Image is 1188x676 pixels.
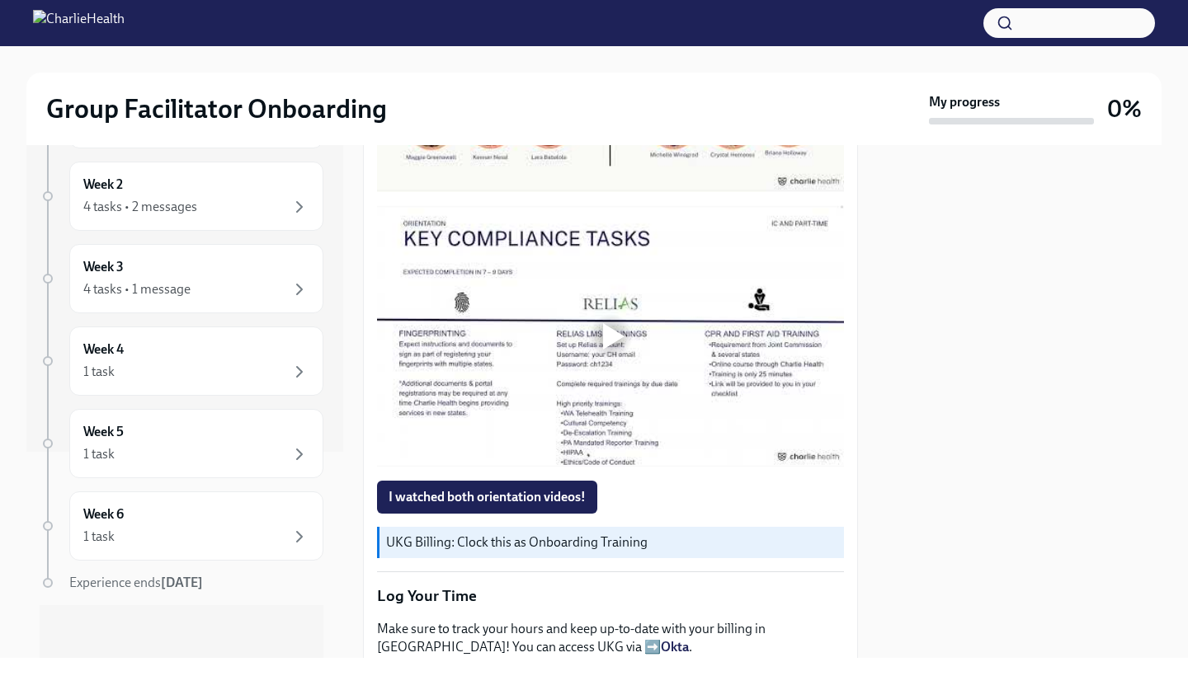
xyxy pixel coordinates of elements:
span: Experience ends [69,575,203,590]
div: 1 task [83,445,115,463]
strong: [DATE] [161,575,203,590]
p: UKG Billing: Clock this as Onboarding Training [386,533,837,552]
h3: 0% [1107,94,1142,124]
span: I watched both orientation videos! [389,489,586,505]
a: Week 61 task [40,491,323,561]
p: Make sure to track your hours and keep up-to-date with your billing in [GEOGRAPHIC_DATA]! You can... [377,620,844,656]
div: 4 tasks • 1 message [83,280,191,298]
h2: Group Facilitator Onboarding [46,92,387,125]
strong: My progress [929,93,1000,111]
img: CharlieHealth [33,10,125,36]
p: Log Your Time [377,585,844,607]
div: 4 tasks • 2 messages [83,198,197,216]
a: Week 24 tasks • 2 messages [40,162,323,231]
h6: Week 5 [83,423,124,441]
h6: Week 2 [83,176,123,194]
h6: Week 3 [83,258,124,276]
button: I watched both orientation videos! [377,481,597,514]
a: Okta [661,639,689,655]
div: 1 task [83,528,115,546]
h6: Week 4 [83,340,124,359]
a: Week 41 task [40,326,323,396]
div: 1 task [83,363,115,381]
h6: Week 6 [83,505,124,523]
a: Week 51 task [40,409,323,478]
a: Week 34 tasks • 1 message [40,244,323,313]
